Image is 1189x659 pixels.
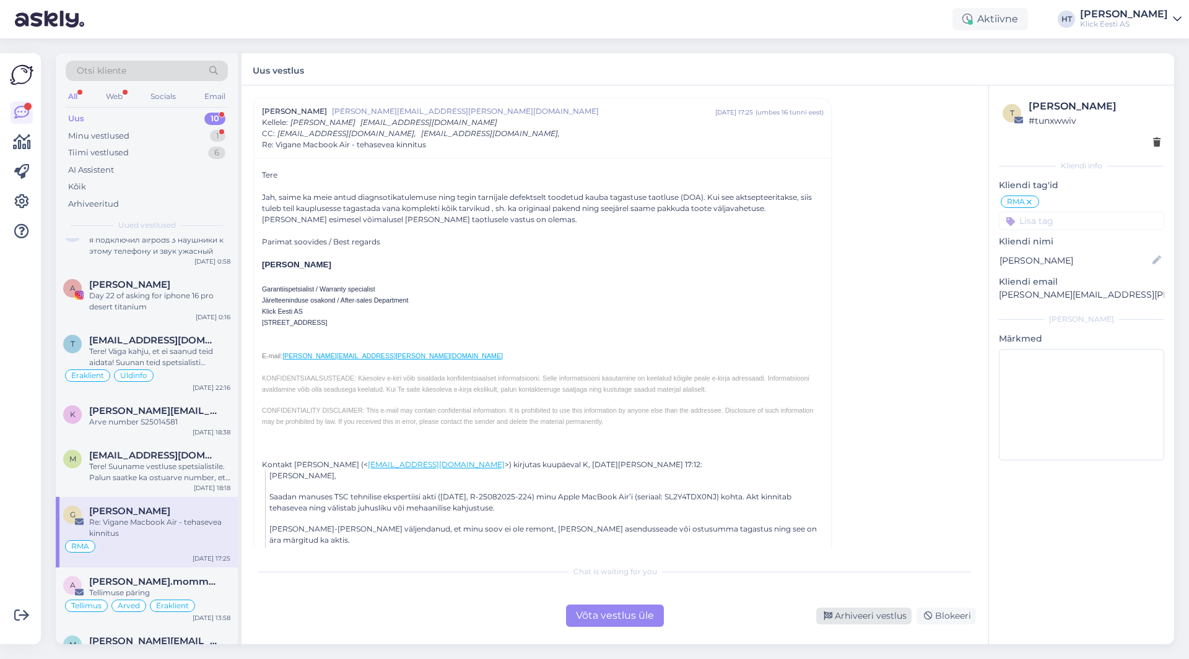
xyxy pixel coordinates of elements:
span: Re: Vigane Macbook Air - tehasevea kinnitus [262,139,426,150]
div: Kliendi info [999,160,1164,171]
span: Eraklient [156,602,189,609]
div: Jah, saime ka meie antud diagnsotikatulemuse ning tegin tarnijale defektselt toodetud kauba tagas... [262,192,824,225]
div: [DATE] 18:38 [193,428,230,437]
div: Email [202,88,228,105]
div: [PERSON_NAME] [999,314,1164,325]
div: Tere! Väga kahju, et ei saanud teid aidata! Suunan teid spetsialisti [PERSON_NAME]. [89,346,230,368]
a: [EMAIL_ADDRESS][DOMAIN_NAME] [368,460,505,469]
div: ( umbes 16 tunni eest ) [756,108,824,117]
p: Kliendi nimi [999,235,1164,248]
div: Web [103,88,125,105]
div: [DATE] 17:25 [715,108,753,117]
div: [DATE] 22:16 [193,383,230,392]
p: [PERSON_NAME], [269,470,823,481]
div: 6 [208,147,225,159]
div: [DATE] 0:58 [194,257,230,266]
div: Võta vestlus üle [566,605,664,627]
span: Guido Kuusik [89,506,170,517]
span: [PERSON_NAME] [262,106,327,117]
div: Re: Vigane Macbook Air - tehasevea kinnitus [89,517,230,539]
div: Blokeeri [917,608,976,624]
div: Parimat soovides / Best regards [262,225,824,248]
span: CC : [262,129,275,138]
div: Tere! Suuname vestluse spetsialistile. Palun saatke ka ostuarve number, et teaksime, millise tehi... [89,461,230,483]
p: [PERSON_NAME][EMAIL_ADDRESS][PERSON_NAME][DOMAIN_NAME] [999,288,1164,301]
div: я подключил airpods 3 наушники к этому телефону и звук ужасный [89,235,230,257]
span: RMA [71,543,89,550]
div: Tellimuse päring [89,587,230,598]
span: m [69,454,76,463]
div: [PERSON_NAME] [1080,9,1168,19]
span: Kellele : [262,118,288,127]
div: # tunxwwiv [1029,114,1161,127]
div: Chat is waiting for you [254,566,976,577]
div: Kontakt [PERSON_NAME] (< >) kirjutas kuupäeval K, [DATE][PERSON_NAME] 17:12: [262,459,824,470]
span: Arved [118,602,140,609]
span: Uued vestlused [118,220,176,231]
div: 1 [210,130,225,142]
span: t [71,339,75,348]
span: k [70,410,76,419]
span: CONFIDENTIALITY DISCLAIMER: This e-mail may contain confidential information. It is prohibited to... [262,407,813,425]
span: a [70,580,76,590]
p: Kliendi email [999,275,1164,288]
span: Järelteeninduse osakond / After-sales Department [262,296,408,304]
span: Üldinfo [120,372,147,379]
span: [STREET_ADDRESS] [262,319,327,326]
span: alexandre.mommeja via klienditugi@klick.ee [89,576,218,587]
div: Uus [68,113,84,125]
a: [PERSON_NAME]Klick Eesti AS [1080,9,1182,29]
p: Saadan manuses TSC tehnilise ekspertiisi akti ([DATE], R-25082025-224) minu Apple MacBook Air’i (... [269,491,823,514]
div: Aktiivne [952,8,1028,30]
div: [PERSON_NAME] [1029,99,1161,114]
span: [PERSON_NAME] [262,260,331,269]
span: KONFIDENTSIAALSUSTEADE: Käesolev e-kiri võib sisaldada konfidentsiaalset informatsiooni. Selle in... [262,374,809,393]
span: kristi.paenurme@gmail.com [89,405,218,416]
span: thomaskristenk@gmail.com [89,335,218,346]
div: AI Assistent [68,164,114,176]
span: mariann.kivi@gmail.com [89,635,218,647]
span: Tellimus [71,602,102,609]
span: Klick Eesti AS [262,308,303,315]
div: [DATE] 13:58 [193,613,230,622]
div: Kõik [68,181,86,193]
div: [DATE] 0:16 [196,312,230,322]
span: [EMAIL_ADDRESS][DOMAIN_NAME] [360,118,497,127]
span: Otsi kliente [77,64,126,77]
div: Day 22 of asking for iphone 16 pro desert titanium [89,290,230,312]
input: Lisa nimi [1000,254,1150,267]
img: Askly Logo [10,63,33,87]
span: t [1010,108,1014,118]
div: Arhiveeritud [68,198,119,210]
p: Kliendi tag'id [999,179,1164,192]
span: Aleksander Albei [89,279,170,290]
span: m [69,640,76,649]
span: Eraklient [71,372,104,379]
span: [PERSON_NAME] [290,118,355,127]
div: Minu vestlused [68,130,129,142]
span: RMA [1007,198,1025,205]
span: [EMAIL_ADDRESS][DOMAIN_NAME], [277,129,416,138]
label: Uus vestlus [253,61,304,77]
div: All [66,88,80,105]
div: Socials [148,88,178,105]
div: Arve number S25014581 [89,416,230,428]
p: [PERSON_NAME]-[PERSON_NAME] väljendanud, et minu soov ei ole remont, [PERSON_NAME] asendusseade v... [269,523,823,546]
div: [DATE] 17:25 [193,554,230,563]
div: HT [1058,11,1075,28]
span: [EMAIL_ADDRESS][DOMAIN_NAME], [421,129,560,138]
a: [PERSON_NAME][EMAIL_ADDRESS][PERSON_NAME][DOMAIN_NAME] [282,352,503,360]
span: mihhail.b@yahoo.com [89,450,218,461]
span: [PERSON_NAME][EMAIL_ADDRESS][PERSON_NAME][DOMAIN_NAME] [332,106,715,117]
input: Lisa tag [999,212,1164,230]
span: G [70,510,76,519]
div: Arhiveeri vestlus [816,608,912,624]
p: Märkmed [999,332,1164,345]
div: Tiimi vestlused [68,147,129,159]
div: 10 [204,113,225,125]
div: [DATE] 18:18 [194,483,230,493]
div: Tere [262,170,824,181]
span: A [70,283,76,293]
span: Garantiispetsialist / Warranty specialist [262,285,375,293]
span: E-mail: [262,352,503,360]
